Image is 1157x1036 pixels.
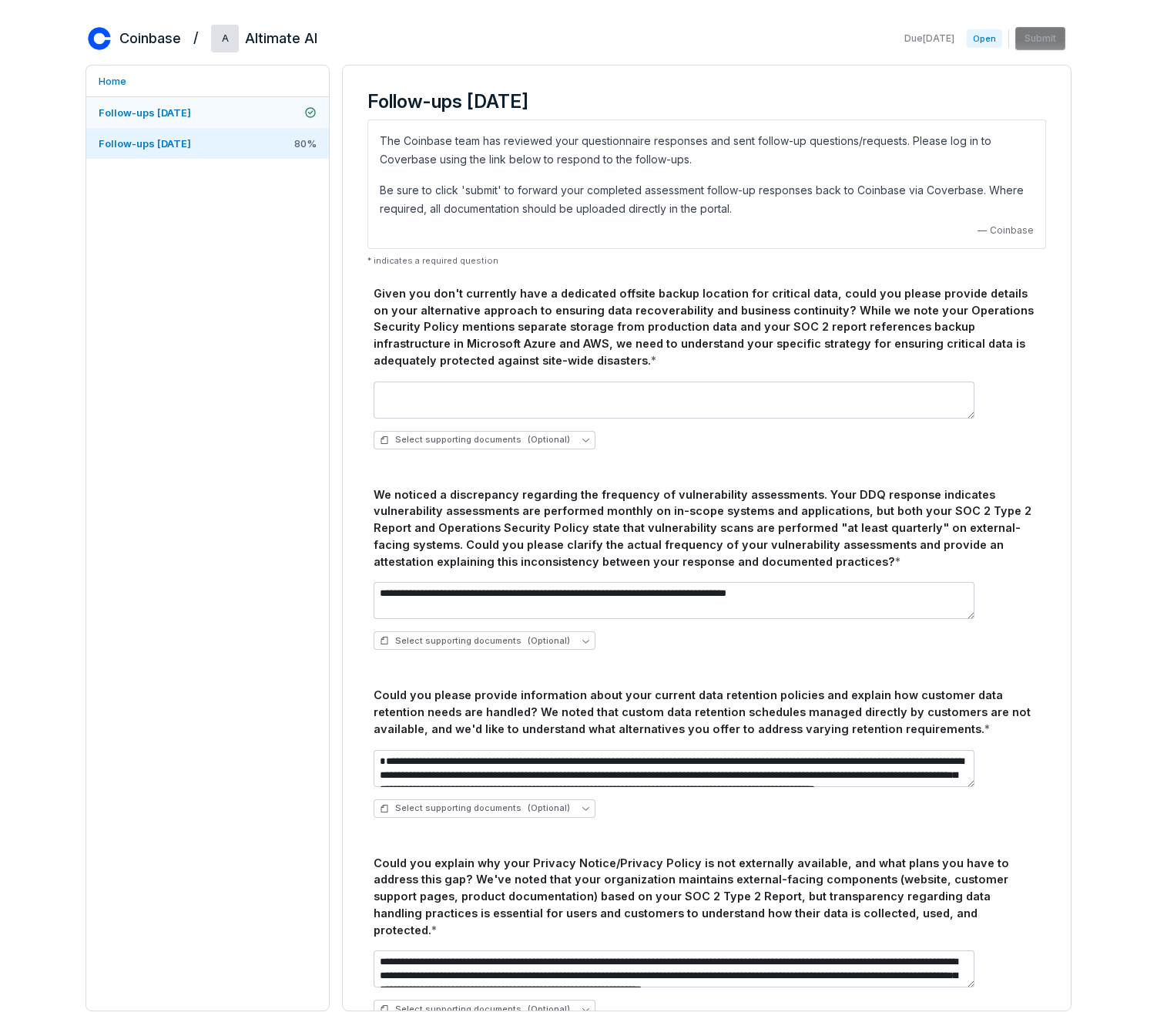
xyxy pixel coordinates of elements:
[380,1004,570,1015] span: Select supporting documents
[99,106,191,119] span: Follow-ups [DATE]
[374,285,1040,369] div: Given you don't currently have a dedicated offsite backup location for critical data, could you p...
[86,97,329,128] a: Follow-ups [DATE]
[380,132,1034,169] p: The Coinbase team has reviewed your questionnaire responses and sent follow-up questions/requests...
[528,802,570,814] span: (Optional)
[528,1004,570,1015] span: (Optional)
[245,29,317,49] h2: Altimate AI
[374,486,1040,570] div: We noticed a discrepancy regarding the frequency of vulnerability assessments. Your DDQ response ...
[294,136,317,150] span: 80 %
[374,855,1040,939] div: Could you explain why your Privacy Notice/Privacy Policy is not externally available, and what pl...
[99,137,191,150] span: Follow-ups [DATE]
[528,635,570,647] span: (Optional)
[119,29,181,49] h2: Coinbase
[380,802,570,814] span: Select supporting documents
[990,224,1034,237] span: Coinbase
[367,90,1046,113] h3: Follow-ups [DATE]
[193,25,199,48] h2: /
[374,687,1040,737] div: Could you please provide information about your current data retention policies and explain how c...
[86,66,329,96] a: Home
[380,434,570,446] span: Select supporting documents
[380,181,1034,218] p: Be sure to click 'submit' to forward your completed assessment follow-up responses back to Coinba...
[528,434,570,446] span: (Optional)
[380,635,570,647] span: Select supporting documents
[86,128,329,159] a: Follow-ups [DATE]80%
[367,255,1046,267] p: * indicates a required question
[978,224,987,237] span: —
[904,32,954,45] span: Due [DATE]
[967,29,1002,48] span: Open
